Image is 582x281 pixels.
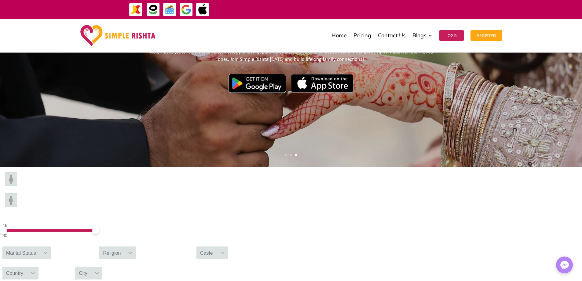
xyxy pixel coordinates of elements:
[196,3,210,17] img: ApplePay-icon
[353,20,371,51] a: Pricing
[470,30,502,41] button: Register
[439,20,464,51] a: Login
[558,259,571,271] img: Messenger
[2,232,95,239] div: 80
[331,20,347,51] a: Home
[439,30,464,41] button: Login
[147,49,435,95] : We bring together tradition and technology, allowing parents and elders to take an active role in...
[229,74,286,93] img: Google Play
[295,154,297,156] a: 3
[99,246,124,259] div: Religion
[412,20,433,51] a: Blogs
[146,3,160,17] img: EasyPaisa-icon
[75,267,91,279] div: City
[290,154,292,156] a: 2
[285,154,287,156] a: 1
[470,20,502,51] a: Register
[196,246,217,259] div: Caste
[2,267,27,279] div: Country
[163,3,177,17] img: Credit Cards
[179,3,193,17] img: GooglePay-icon
[2,246,40,259] div: Marital Status
[2,222,95,229] div: 18
[378,20,406,51] a: Contact Us
[129,3,143,17] img: JazzCash-icon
